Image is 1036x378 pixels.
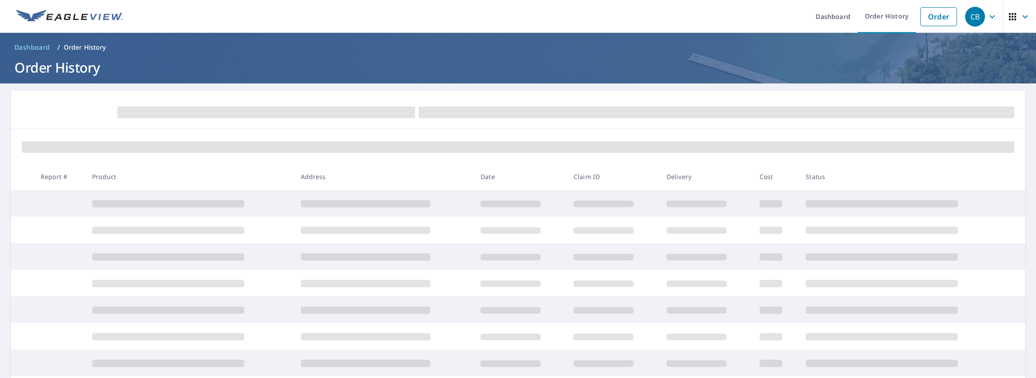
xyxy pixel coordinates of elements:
[33,163,85,190] th: Report #
[14,43,50,52] span: Dashboard
[16,10,123,23] img: EV Logo
[85,163,293,190] th: Product
[11,40,1025,55] nav: breadcrumb
[920,7,957,26] a: Order
[11,58,1025,77] h1: Order History
[473,163,566,190] th: Date
[566,163,659,190] th: Claim ID
[11,40,54,55] a: Dashboard
[294,163,474,190] th: Address
[57,42,60,53] li: /
[659,163,752,190] th: Delivery
[752,163,799,190] th: Cost
[64,43,106,52] p: Order History
[965,7,985,27] div: CB
[798,163,1007,190] th: Status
